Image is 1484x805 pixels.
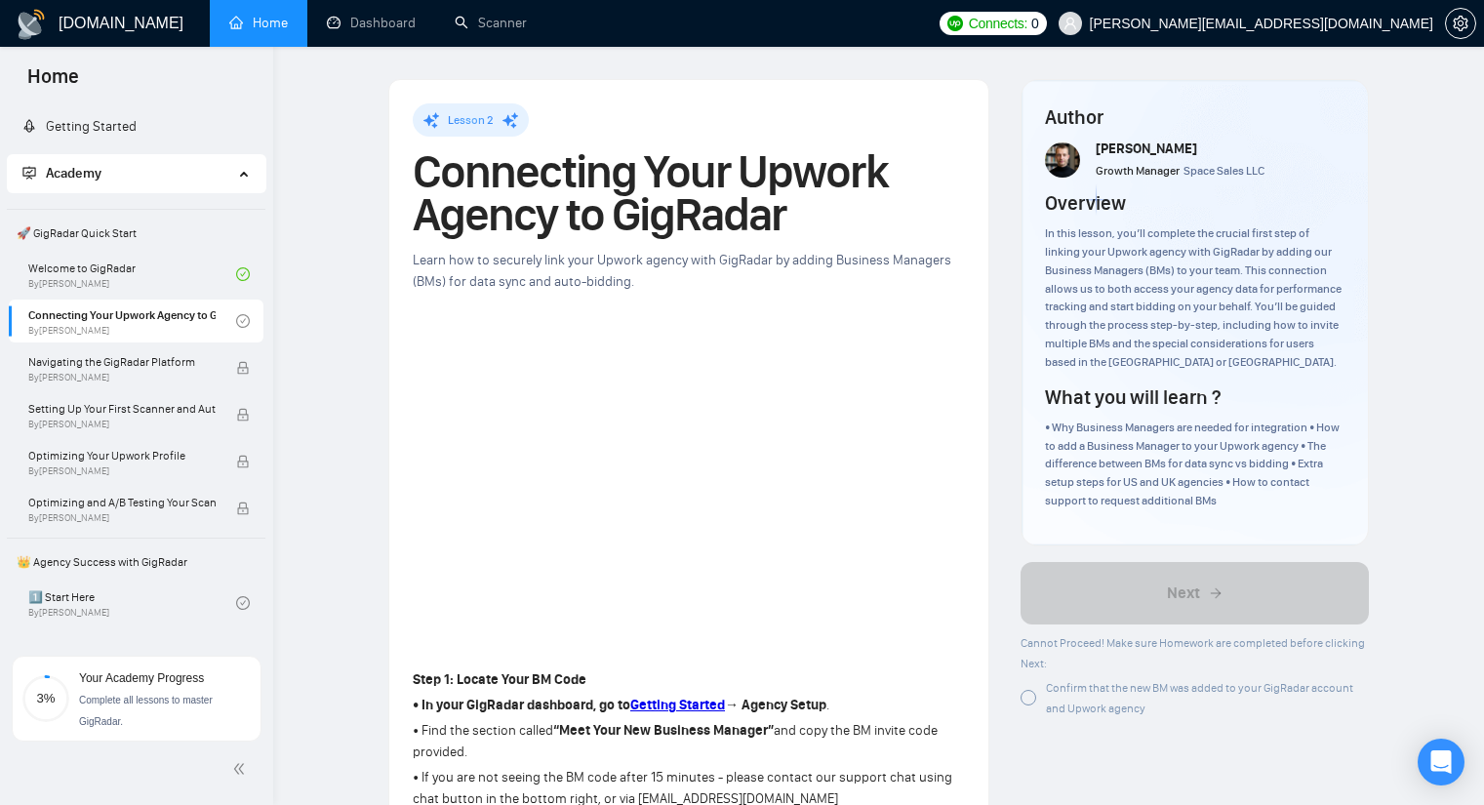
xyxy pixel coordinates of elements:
a: Getting Started [630,697,725,713]
strong: • In your GigRadar dashboard, go to [413,697,630,713]
a: Connecting Your Upwork Agency to GigRadarBy[PERSON_NAME] [28,300,236,342]
img: upwork-logo.png [947,16,963,31]
span: Space Sales LLC [1183,164,1264,178]
span: check-circle [236,596,250,610]
h4: Overview [1045,189,1126,217]
span: Home [12,62,95,103]
span: Complete all lessons to master GigRadar. [79,695,213,727]
span: Setting Up Your First Scanner and Auto-Bidder [28,399,216,419]
a: rocketGetting Started [22,118,137,135]
img: vlad-t.jpg [1045,142,1080,178]
strong: “Meet Your New Business Manager” [553,722,774,739]
span: lock [236,455,250,468]
span: Optimizing and A/B Testing Your Scanner for Better Results [28,493,216,512]
span: Growth Manager [1096,164,1180,178]
span: 👑 Agency Success with GigRadar [9,543,263,582]
span: Connects: [969,13,1027,34]
span: Academy [22,165,101,181]
button: setting [1445,8,1476,39]
span: double-left [232,759,252,779]
span: user [1063,17,1077,30]
p: . [413,695,965,716]
span: By [PERSON_NAME] [28,465,216,477]
div: • Why Business Managers are needed for integration • How to add a Business Manager to your Upwork... [1045,419,1344,510]
a: 1️⃣ Start HereBy[PERSON_NAME] [28,582,236,624]
span: Your Academy Progress [79,671,204,685]
span: [PERSON_NAME] [1096,141,1197,157]
span: lock [236,361,250,375]
span: check-circle [236,267,250,281]
h1: Connecting Your Upwork Agency to GigRadar [413,150,965,236]
span: 3% [22,692,69,704]
span: Optimizing Your Upwork Profile [28,446,216,465]
button: Next [1021,562,1369,624]
a: Welcome to GigRadarBy[PERSON_NAME] [28,253,236,296]
span: 0 [1031,13,1039,34]
span: Academy [46,165,101,181]
li: Getting Started [7,107,265,146]
span: setting [1446,16,1475,31]
h4: What you will learn ? [1045,383,1221,411]
span: By [PERSON_NAME] [28,512,216,524]
span: Confirm that the new BM was added to your GigRadar account and Upwork agency [1046,681,1353,715]
a: setting [1445,16,1476,31]
span: Cannot Proceed! Make sure Homework are completed before clicking Next: [1021,636,1365,670]
span: lock [236,502,250,515]
span: Lesson 2 [448,113,494,127]
strong: Step 1: Locate Your BM Code [413,671,586,688]
span: check-circle [236,314,250,328]
h4: Author [1045,103,1344,131]
a: homeHome [229,15,288,31]
strong: → Agency Setup [725,697,826,713]
a: searchScanner [455,15,527,31]
span: Navigating the GigRadar Platform [28,352,216,372]
span: Next [1167,582,1200,605]
span: fund-projection-screen [22,166,36,180]
span: By [PERSON_NAME] [28,372,216,383]
img: logo [16,9,47,40]
span: lock [236,408,250,422]
a: dashboardDashboard [327,15,416,31]
span: By [PERSON_NAME] [28,419,216,430]
span: Learn how to securely link your Upwork agency with GigRadar by adding Business Managers (BMs) for... [413,252,951,290]
div: In this lesson, you’ll complete the crucial first step of linking your Upwork agency with GigRada... [1045,224,1344,372]
div: Open Intercom Messenger [1418,739,1464,785]
p: • Find the section called and copy the BM invite code provided. [413,720,965,763]
span: 🚀 GigRadar Quick Start [9,214,263,253]
span: ⛔ Top 3 Mistakes of Pro Agencies [28,634,216,654]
